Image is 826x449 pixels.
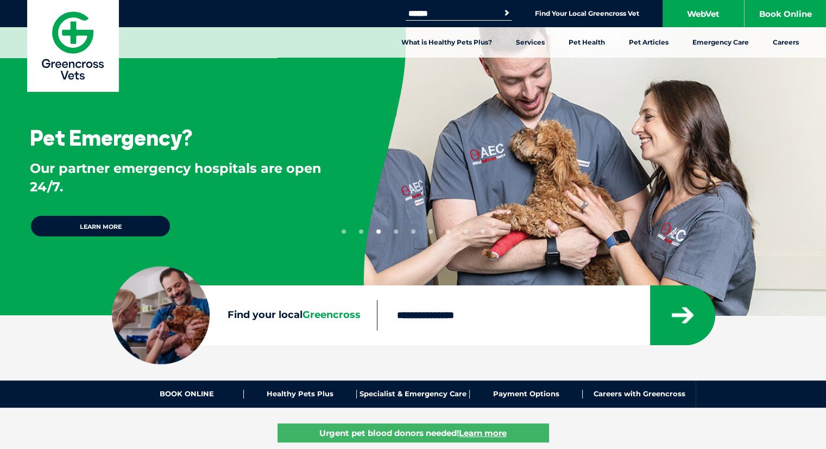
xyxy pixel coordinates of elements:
a: BOOK ONLINE [131,390,244,398]
a: What is Healthy Pets Plus? [389,27,504,58]
button: 8 of 9 [463,229,468,234]
a: Find Your Local Greencross Vet [535,9,639,18]
a: Careers [761,27,811,58]
h3: Pet Emergency? [30,127,193,148]
button: 4 of 9 [394,229,398,234]
a: Pet Health [557,27,617,58]
span: Greencross [302,309,361,321]
p: Our partner emergency hospitals are open 24/7. [30,159,328,196]
button: 6 of 9 [428,229,433,234]
a: Emergency Care [680,27,761,58]
a: Payment Options [470,390,583,398]
a: Specialist & Emergency Care [357,390,470,398]
u: Learn more [459,428,507,438]
button: 3 of 9 [376,229,381,234]
button: 7 of 9 [446,229,450,234]
button: Search [501,8,512,18]
a: Healthy Pets Plus [244,390,357,398]
button: 5 of 9 [411,229,415,234]
button: 2 of 9 [359,229,363,234]
label: Find your local [112,307,377,323]
a: Urgent pet blood donors needed!Learn more [278,423,549,442]
button: 1 of 9 [342,229,346,234]
a: Learn more [30,215,171,238]
a: Pet Articles [617,27,680,58]
a: Careers with Greencross [583,390,695,398]
a: Services [504,27,557,58]
button: 9 of 9 [481,229,485,234]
